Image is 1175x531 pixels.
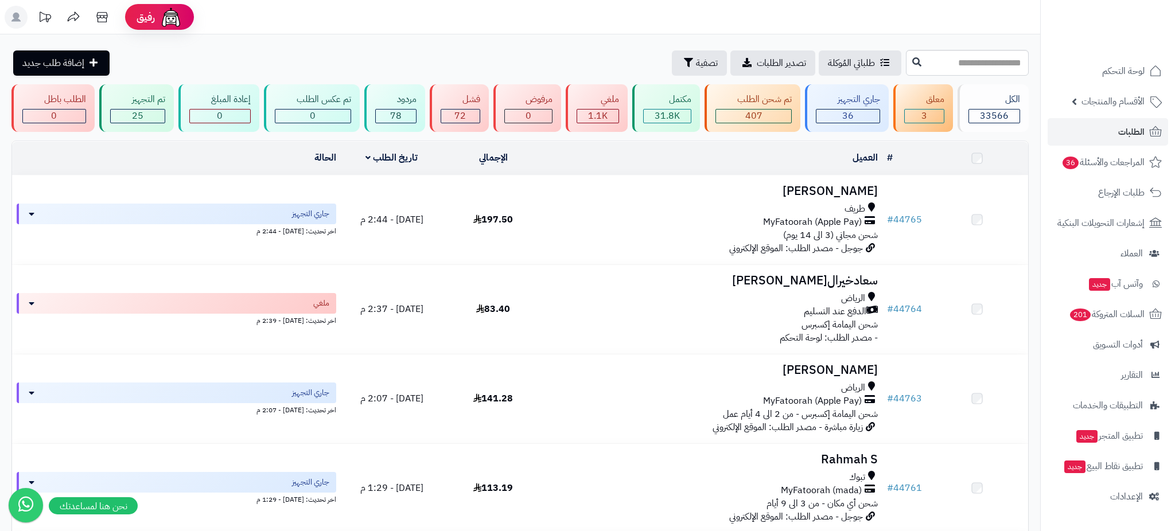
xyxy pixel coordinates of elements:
[842,109,854,123] span: 36
[887,481,922,495] a: #44761
[13,50,110,76] a: إضافة طلب جديد
[1069,306,1145,322] span: السلات المتروكة
[360,481,423,495] span: [DATE] - 1:29 م
[763,395,862,408] span: MyFatoorah (Apple Pay)
[97,84,176,132] a: تم التجهيز 25
[310,109,316,123] span: 0
[887,481,893,495] span: #
[51,109,57,123] span: 0
[1088,276,1143,292] span: وآتس آب
[375,93,417,106] div: مردود
[548,453,878,466] h3: Rahmah S
[1048,118,1168,146] a: الطلبات
[30,6,59,32] a: تحديثات المنصة
[563,84,630,132] a: ملغي 1.1K
[763,216,862,229] span: MyFatoorah (Apple Pay)
[441,110,480,123] div: 72
[1097,32,1164,56] img: logo-2.png
[427,84,491,132] a: فشل 72
[730,50,815,76] a: تصدير الطلبات
[891,84,955,132] a: معلق 3
[887,302,893,316] span: #
[1102,63,1145,79] span: لوحة التحكم
[1110,489,1143,505] span: الإعدادات
[1048,179,1168,206] a: طلبات الإرجاع
[1048,209,1168,237] a: إشعارات التحويلات البنكية
[1073,397,1143,413] span: التطبيقات والخدمات
[802,318,878,331] span: شحن اليمامة إكسبرس
[1063,458,1143,474] span: تطبيق نقاط البيع
[360,213,423,227] span: [DATE] - 2:44 م
[17,314,336,326] div: اخر تحديث: [DATE] - 2:39 م
[1093,337,1143,353] span: أدوات التسويق
[390,109,402,123] span: 78
[17,493,336,505] div: اخر تحديث: [DATE] - 1:29 م
[313,298,329,309] span: ملغي
[548,274,878,287] h3: سعادخيرال[PERSON_NAME]
[189,93,251,106] div: إعادة المبلغ
[1048,392,1168,419] a: التطبيقات والخدمات
[783,228,878,242] span: شحن مجاني (3 الى 14 يوم)
[887,302,922,316] a: #44764
[362,84,427,132] a: مردود 78
[473,481,513,495] span: 113.19
[479,151,508,165] a: الإجمالي
[781,484,862,497] span: MyFatoorah (mada)
[577,110,618,123] div: 1110
[505,110,553,123] div: 0
[292,387,329,399] span: جاري التجهيز
[1048,270,1168,298] a: وآتس آبجديد
[111,110,165,123] div: 25
[672,50,727,76] button: تصفية
[1048,149,1168,176] a: المراجعات والأسئلة36
[655,109,680,123] span: 31.8K
[904,93,944,106] div: معلق
[526,109,531,123] span: 0
[841,292,865,305] span: الرياض
[262,84,362,132] a: تم عكس الطلب 0
[292,477,329,488] span: جاري التجهيز
[22,56,84,70] span: إضافة طلب جديد
[217,109,223,123] span: 0
[887,151,893,165] a: #
[887,392,922,405] a: #44763
[804,305,866,318] span: الدفع عند التسليم
[1089,278,1110,291] span: جديد
[588,109,608,123] span: 1.1K
[1064,460,1085,473] span: جديد
[729,241,863,255] span: جوجل - مصدر الطلب: الموقع الإلكتروني
[713,420,863,434] span: زيارة مباشرة - مصدر الطلب: الموقع الإلكتروني
[176,84,262,132] a: إعادة المبلغ 0
[110,93,165,106] div: تم التجهيز
[1120,245,1143,261] span: العملاء
[980,109,1009,123] span: 33566
[376,110,416,123] div: 78
[137,10,155,24] span: رفيق
[816,110,880,123] div: 36
[190,110,250,123] div: 0
[476,302,510,316] span: 83.40
[767,497,878,510] span: شحن أي مكان - من 3 الى 9 أيام
[1063,157,1079,169] span: 36
[17,224,336,236] div: اخر تحديث: [DATE] - 2:44 م
[544,265,882,354] td: - مصدر الطلب: لوحة التحكم
[729,510,863,524] span: جوجل - مصدر الطلب: الموقع الإلكتروني
[9,84,97,132] a: الطلب باطل 0
[504,93,553,106] div: مرفوض
[1061,154,1145,170] span: المراجعات والأسئلة
[905,110,944,123] div: 3
[1048,483,1168,510] a: الإعدادات
[454,109,466,123] span: 72
[491,84,564,132] a: مرفوض 0
[1070,309,1091,321] span: 201
[887,392,893,405] span: #
[275,110,351,123] div: 0
[819,50,901,76] a: طلباتي المُوكلة
[853,151,878,165] a: العميل
[292,208,329,220] span: جاري التجهيز
[23,110,85,123] div: 0
[1057,215,1145,231] span: إشعارات التحويلات البنكية
[723,407,878,421] span: شحن اليمامة إكسبرس - من 2 الى 4 أيام عمل
[1121,367,1143,383] span: التقارير
[1048,361,1168,389] a: التقارير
